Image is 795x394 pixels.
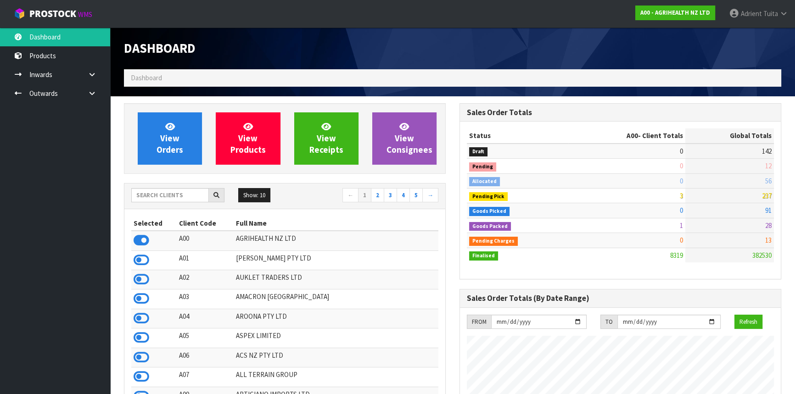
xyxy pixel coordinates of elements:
[467,128,568,143] th: Status
[371,188,384,203] a: 2
[469,237,518,246] span: Pending Charges
[177,231,234,250] td: A00
[14,8,25,19] img: cube-alt.png
[177,348,234,367] td: A06
[680,161,683,170] span: 0
[467,294,774,303] h3: Sales Order Totals (By Date Range)
[292,188,439,204] nav: Page navigation
[469,147,487,156] span: Draft
[734,315,762,329] button: Refresh
[358,188,371,203] a: 1
[29,8,76,20] span: ProStock
[469,162,496,172] span: Pending
[640,9,710,17] strong: A00 - AGRIHEALTH NZ LTD
[765,206,772,215] span: 91
[752,251,772,260] span: 382530
[342,188,358,203] a: ←
[469,207,509,216] span: Goods Picked
[765,161,772,170] span: 12
[469,177,500,186] span: Allocated
[157,121,183,155] span: View Orders
[234,328,438,348] td: ASPEX LIMITED
[568,128,685,143] th: - Client Totals
[762,191,772,200] span: 237
[467,108,774,117] h3: Sales Order Totals
[680,221,683,230] span: 1
[680,147,683,155] span: 0
[680,236,683,244] span: 0
[397,188,410,203] a: 4
[234,250,438,270] td: [PERSON_NAME] PTY LTD
[177,309,234,328] td: A04
[234,289,438,309] td: AMACRON [GEOGRAPHIC_DATA]
[177,250,234,270] td: A01
[386,121,432,155] span: View Consignees
[680,177,683,185] span: 0
[762,147,772,155] span: 142
[234,270,438,289] td: AUKLET TRADERS LTD
[765,177,772,185] span: 56
[177,328,234,348] td: A05
[741,9,762,18] span: Adrient
[670,251,683,260] span: 8319
[131,216,177,231] th: Selected
[131,188,209,202] input: Search clients
[138,112,202,165] a: ViewOrders
[685,128,774,143] th: Global Totals
[234,231,438,250] td: AGRIHEALTH NZ LTD
[177,216,234,231] th: Client Code
[234,348,438,367] td: ACS NZ PTY LTD
[680,191,683,200] span: 3
[309,121,343,155] span: View Receipts
[765,236,772,244] span: 13
[177,270,234,289] td: A02
[372,112,437,165] a: ViewConsignees
[124,40,196,56] span: Dashboard
[234,309,438,328] td: AROONA PTY LTD
[384,188,397,203] a: 3
[238,188,270,203] button: Show: 10
[627,131,638,140] span: A00
[78,10,92,19] small: WMS
[422,188,438,203] a: →
[177,367,234,387] td: A07
[234,367,438,387] td: ALL TERRAIN GROUP
[467,315,491,329] div: FROM
[680,206,683,215] span: 0
[409,188,423,203] a: 5
[765,221,772,230] span: 28
[763,9,778,18] span: Tuita
[230,121,266,155] span: View Products
[635,6,715,20] a: A00 - AGRIHEALTH NZ LTD
[177,289,234,309] td: A03
[216,112,280,165] a: ViewProducts
[131,73,162,82] span: Dashboard
[600,315,617,329] div: TO
[234,216,438,231] th: Full Name
[294,112,358,165] a: ViewReceipts
[469,192,508,201] span: Pending Pick
[469,222,511,231] span: Goods Packed
[469,251,498,261] span: Finalised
